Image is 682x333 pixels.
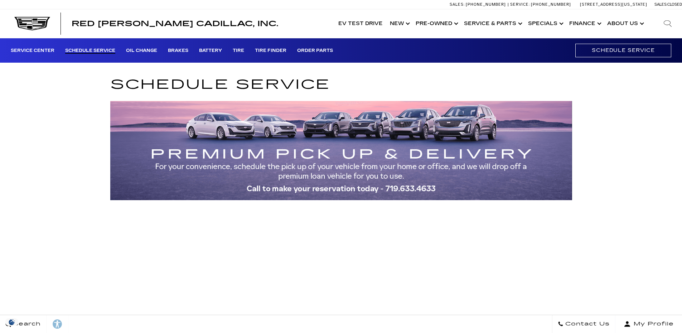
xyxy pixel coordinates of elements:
[564,319,610,329] span: Contact Us
[11,319,41,329] span: Search
[386,9,412,38] a: New
[580,2,647,7] a: [STREET_ADDRESS][US_STATE]
[110,101,572,200] img: Premium Pick Up and Delivery
[72,19,278,28] span: Red [PERSON_NAME] Cadillac, Inc.
[4,318,20,326] img: Opt-Out Icon
[14,17,50,30] img: Cadillac Dark Logo with Cadillac White Text
[466,2,506,7] span: [PHONE_NUMBER]
[412,9,460,38] a: Pre-Owned
[65,48,115,54] a: Schedule Service
[335,9,386,38] a: EV Test Drive
[566,9,604,38] a: Finance
[255,48,286,54] a: Tire Finder
[531,2,571,7] span: [PHONE_NUMBER]
[297,48,333,54] a: Order Parts
[552,315,615,333] a: Contact Us
[4,318,20,326] section: Click to Open Cookie Consent Modal
[667,2,682,7] span: Closed
[199,48,222,54] a: Battery
[631,319,674,329] span: My Profile
[460,9,524,38] a: Service & Parts
[654,2,667,7] span: Sales:
[604,9,646,38] a: About Us
[110,74,572,95] h1: Schedule Service
[510,2,530,7] span: Service:
[508,3,573,6] a: Service: [PHONE_NUMBER]
[524,9,566,38] a: Specials
[168,48,188,54] a: Brakes
[126,48,157,54] a: Oil Change
[72,20,278,27] a: Red [PERSON_NAME] Cadillac, Inc.
[575,44,671,57] a: Schedule Service
[11,48,54,54] a: Service Center
[450,2,465,7] span: Sales:
[450,3,508,6] a: Sales: [PHONE_NUMBER]
[615,315,682,333] button: Open user profile menu
[233,48,244,54] a: Tire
